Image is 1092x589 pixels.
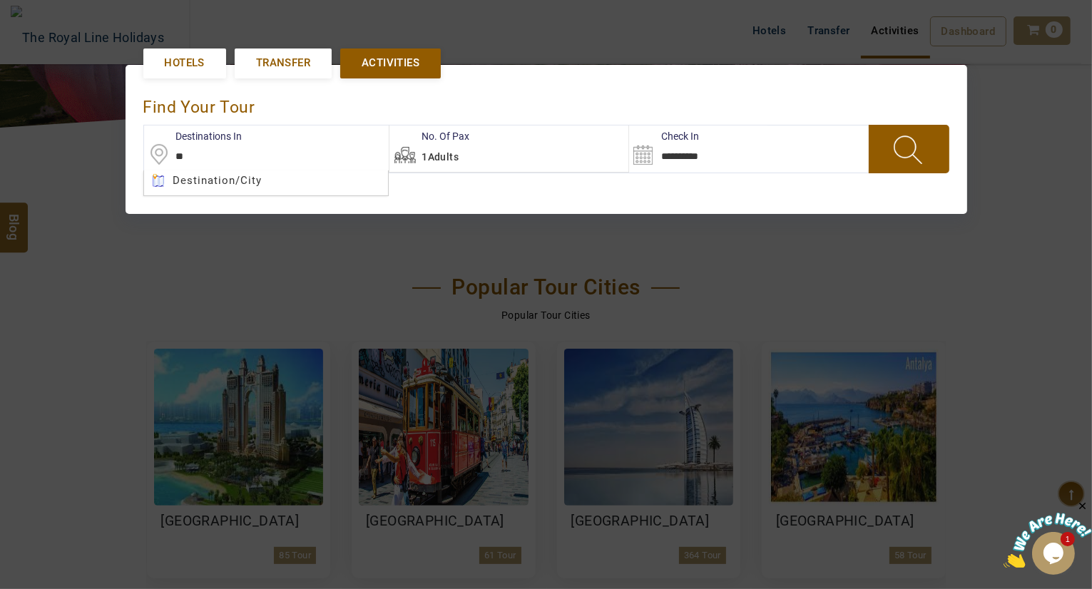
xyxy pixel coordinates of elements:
label: Destinations In [144,129,243,143]
span: Hotels [165,56,205,71]
iframe: chat widget [1004,500,1092,568]
span: 1Adults [422,151,459,163]
a: Hotels [143,48,226,78]
label: Check In [629,129,699,143]
a: Transfer [235,48,332,78]
a: Activities [340,48,441,78]
div: find your Tour [143,83,949,125]
label: No. Of Pax [389,129,469,143]
span: Activities [362,56,419,71]
a: Set Your Preference [147,185,946,200]
span: Transfer [256,56,310,71]
div: Destination/City [144,170,388,191]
